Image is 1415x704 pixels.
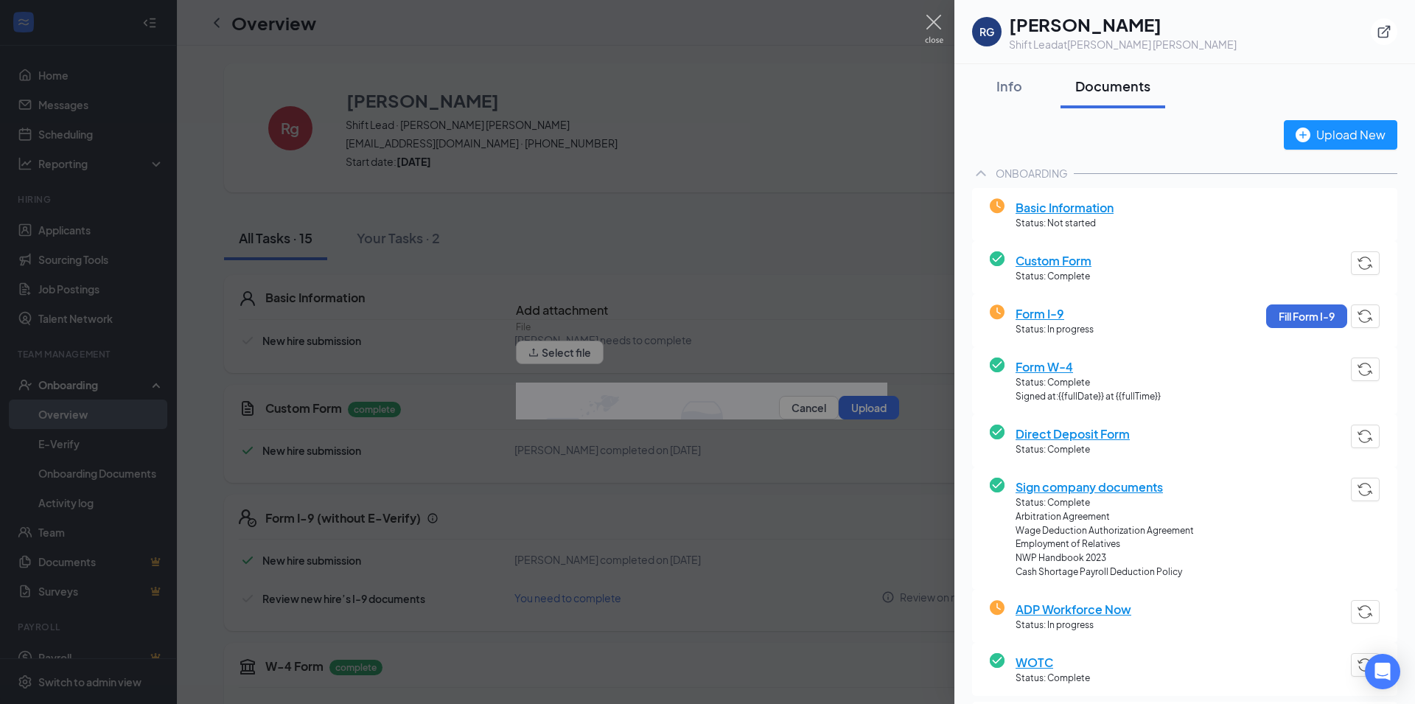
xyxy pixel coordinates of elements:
[1016,653,1090,672] span: WOTC
[1009,37,1237,52] div: Shift Lead at [PERSON_NAME] [PERSON_NAME]
[996,166,1068,181] div: ONBOARDING
[1016,478,1194,496] span: Sign company documents
[1296,125,1386,144] div: Upload New
[1016,600,1131,618] span: ADP Workforce Now
[1016,443,1130,457] span: Status: Complete
[1016,565,1194,579] span: Cash Shortage Payroll Deduction Policy
[1284,120,1397,150] button: Upload New
[1365,654,1400,689] div: Open Intercom Messenger
[987,77,1031,95] div: Info
[1016,198,1114,217] span: Basic Information
[1016,251,1091,270] span: Custom Form
[1016,376,1161,390] span: Status: Complete
[1016,304,1094,323] span: Form I-9
[1016,323,1094,337] span: Status: In progress
[1016,496,1194,510] span: Status: Complete
[1377,24,1391,39] svg: ExternalLink
[1016,270,1091,284] span: Status: Complete
[1016,618,1131,632] span: Status: In progress
[1016,524,1194,538] span: Wage Deduction Authorization Agreement
[1016,358,1161,376] span: Form W-4
[1016,390,1161,404] span: Signed at: {{fullDate}} at {{fullTime}}
[979,24,994,39] div: RG
[1016,551,1194,565] span: NWP Handbook 2023
[1016,537,1194,551] span: Employment of Relatives
[1371,18,1397,45] button: ExternalLink
[1266,304,1347,328] button: Fill Form I-9
[972,164,990,182] svg: ChevronUp
[1075,77,1150,95] div: Documents
[1016,217,1114,231] span: Status: Not started
[1009,12,1237,37] h1: [PERSON_NAME]
[1016,510,1194,524] span: Arbitration Agreement
[1016,672,1090,686] span: Status: Complete
[1016,425,1130,443] span: Direct Deposit Form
